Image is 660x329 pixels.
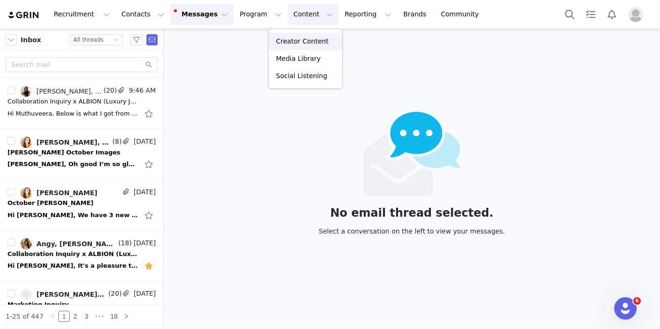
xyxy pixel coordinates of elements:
div: Hi Kazuko, It's a pleasure to be working with you on this! I just asked Angeline to confirm recei... [7,261,138,271]
img: 2a17bf6d-6e6a-45b3-9a38-5498b9d79425--s.jpg [21,289,32,300]
i: icon: search [145,61,152,68]
p: Media Library [276,54,320,64]
button: Contacts [116,4,170,25]
div: Anna Sui October Images [7,148,120,157]
img: 07b0dc43-f196-4be2-b3a6-9468986added.jpg [21,137,32,148]
span: ••• [92,311,107,322]
span: Send Email [146,34,158,45]
div: Hi Muthuveera, Below is what I got from the Grin support. "If Yuyan has submitted both their W-9 ... [7,109,138,118]
li: Previous Page [47,311,58,322]
p: Social Listening [276,71,327,81]
li: Next 3 Pages [92,311,107,322]
button: Profile [623,7,653,22]
i: icon: down [113,37,119,44]
button: Content [288,4,339,25]
div: Select a conversation on the left to view your messages. [319,226,505,236]
a: Tasks [580,4,601,25]
div: Angy, [PERSON_NAME], [PERSON_NAME], [PERSON_NAME], [PERSON_NAME] [36,240,116,248]
i: icon: right [123,314,129,319]
iframe: Intercom live chat [614,297,637,320]
a: 18 [108,311,121,322]
div: [PERSON_NAME], [PERSON_NAME], Muthuveera [PERSON_NAME], Sayaka Watabe, [EMAIL_ADDRESS][DOMAIN_NAME] [36,88,102,95]
div: [PERSON_NAME], [PERSON_NAME], [PERSON_NAME], [PERSON_NAME][GEOGRAPHIC_DATA], Nordstrom Media Netw... [36,291,106,298]
a: [PERSON_NAME], [PERSON_NAME], [PERSON_NAME], [PERSON_NAME][GEOGRAPHIC_DATA], Nordstrom Media Netw... [21,289,106,300]
a: 2 [70,311,80,322]
img: emails-empty2x.png [363,112,460,196]
li: 18 [107,311,121,322]
button: Messages [170,4,233,25]
input: Search mail [6,57,158,72]
div: Dina, Oh good I’m so glad! I love how they came out as well. Will keep you updated on the rose pr... [7,160,138,169]
a: [PERSON_NAME] [21,187,97,198]
img: 0333dbcf-717e-4309-8354-1ba175eb6c7d.jpg [21,86,32,97]
div: October ANNA SUI [7,198,94,208]
div: [PERSON_NAME], [PERSON_NAME], [PERSON_NAME], [PERSON_NAME] [36,139,110,146]
a: 1 [59,311,69,322]
button: Program [234,4,287,25]
button: Search [559,4,580,25]
img: placeholder-profile.jpg [628,7,643,22]
span: Inbox [21,35,41,45]
img: 07b0dc43-f196-4be2-b3a6-9468986added.jpg [21,187,32,198]
div: All threads [73,35,103,45]
img: grin logo [7,11,40,20]
button: Recruitment [48,4,116,25]
span: (20) [102,86,117,95]
li: 1 [58,311,70,322]
img: 01b48065-d3a3-436b-85c6-12c885103806.jpg [21,238,32,249]
div: Collaboration Inquiry x ALBION (Luxury Japanese Skincare) [7,249,138,259]
button: Reporting [339,4,397,25]
li: Next Page [121,311,132,322]
a: 3 [81,311,92,322]
li: 1-25 of 447 [6,311,44,322]
i: icon: left [50,314,56,319]
div: Collaboration Inquiry x ALBION (Luxury Japanese Skincare) [7,97,138,106]
span: (20) [106,289,122,299]
a: [PERSON_NAME], [PERSON_NAME], [PERSON_NAME], [PERSON_NAME] [21,137,110,148]
a: [PERSON_NAME], [PERSON_NAME], Muthuveera [PERSON_NAME], Sayaka Watabe, [EMAIL_ADDRESS][DOMAIN_NAME] [21,86,102,97]
div: Hi Angela, We have 3 new NYC palettes launching for ANNA SUI so I will be sending those for photo... [7,211,138,220]
p: Creator Content [276,37,328,46]
div: No email thread selected. [319,208,505,218]
a: Angy, [PERSON_NAME], [PERSON_NAME], [PERSON_NAME], [PERSON_NAME] [21,238,116,249]
span: 6 [633,297,641,305]
button: Notifications [602,4,622,25]
div: [PERSON_NAME] [36,189,97,197]
a: Brands [398,4,435,25]
a: Community [435,4,489,25]
div: Marketing Inquiry [7,300,69,309]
